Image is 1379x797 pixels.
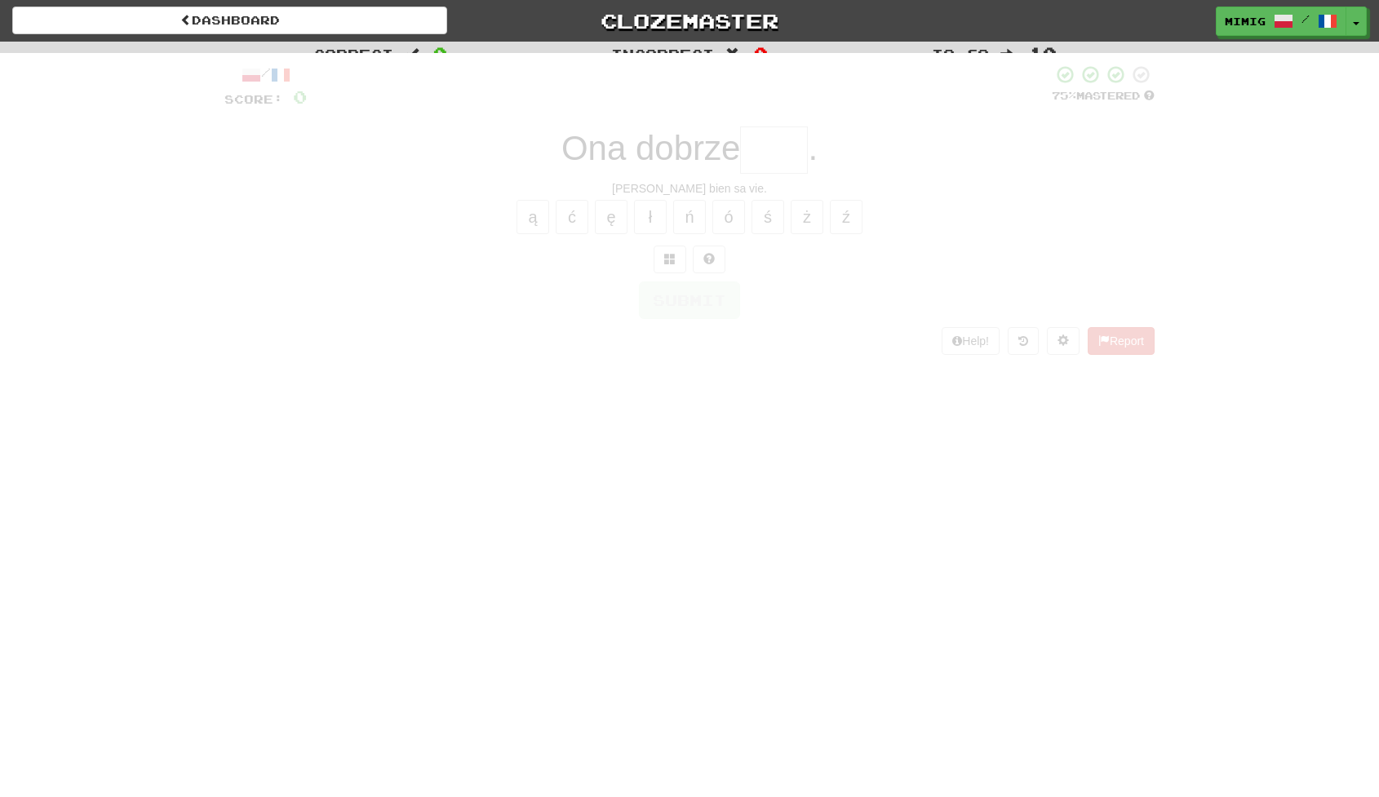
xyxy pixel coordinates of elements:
[224,64,307,85] div: /
[1029,43,1057,63] span: 10
[1088,327,1155,355] button: Report
[405,47,423,61] span: :
[791,200,823,234] button: ż
[1301,13,1310,24] span: /
[1052,89,1155,104] div: Mastered
[712,200,745,234] button: ó
[472,7,907,35] a: Clozemaster
[556,200,588,234] button: ć
[1052,89,1076,102] span: 75 %
[12,7,447,34] a: Dashboard
[224,92,283,106] span: Score:
[1000,47,1018,61] span: :
[808,129,818,167] span: .
[1008,327,1039,355] button: Round history (alt+y)
[639,281,740,319] button: Submit
[224,180,1155,197] div: [PERSON_NAME] bien sa vie.
[754,43,768,63] span: 0
[1225,14,1266,29] span: MimiG
[634,200,667,234] button: ł
[673,200,706,234] button: ń
[942,327,1000,355] button: Help!
[693,246,725,273] button: Single letter hint - you only get 1 per sentence and score half the points! alt+h
[433,43,447,63] span: 0
[595,200,627,234] button: ę
[932,46,989,62] span: To go
[752,200,784,234] button: ś
[725,47,743,61] span: :
[611,46,714,62] span: Incorrect
[561,129,740,167] span: Ona dobrze
[293,86,307,107] span: 0
[1216,7,1346,36] a: MimiG /
[313,46,393,62] span: Correct
[517,200,549,234] button: ą
[830,200,862,234] button: ź
[654,246,686,273] button: Switch sentence to multiple choice alt+p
